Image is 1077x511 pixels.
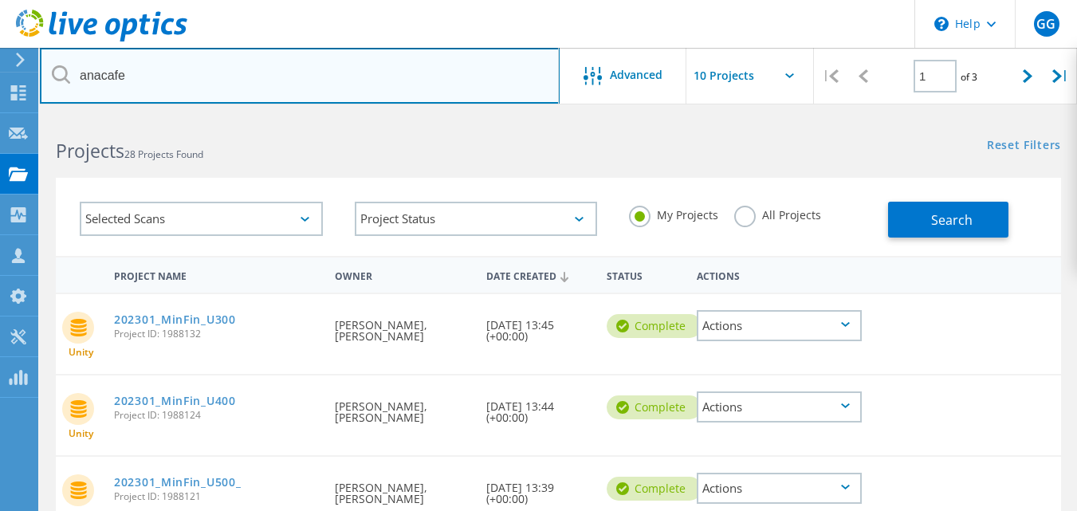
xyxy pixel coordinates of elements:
div: Complete [607,477,702,501]
div: Owner [327,260,478,289]
div: | [1044,48,1077,104]
span: GG [1036,18,1055,30]
b: Projects [56,138,124,163]
a: Reset Filters [987,140,1061,153]
a: 202301_MinFin_U500_ [114,477,241,488]
div: Complete [607,314,702,338]
div: [PERSON_NAME], [PERSON_NAME] [327,375,478,439]
span: Advanced [610,69,662,81]
span: 28 Projects Found [124,147,203,161]
span: Unity [69,429,93,438]
span: of 3 [961,70,977,84]
label: My Projects [629,206,718,221]
span: Project ID: 1988132 [114,329,319,339]
input: Search projects by name, owner, ID, company, etc [40,48,560,104]
a: 202301_MinFin_U400 [114,395,236,407]
label: All Projects [734,206,821,221]
span: Unity [69,348,93,357]
span: Project ID: 1988121 [114,492,319,501]
a: 202301_MinFin_U300 [114,314,236,325]
div: Actions [689,260,870,289]
div: Project Status [355,202,598,236]
a: Live Optics Dashboard [16,33,187,45]
div: Complete [607,395,702,419]
div: Actions [697,310,862,341]
div: Selected Scans [80,202,323,236]
span: Project ID: 1988124 [114,411,319,420]
button: Search [888,202,1008,238]
div: Project Name [106,260,327,289]
div: Actions [697,391,862,423]
div: [DATE] 13:45 (+00:00) [478,294,599,358]
div: Actions [697,473,862,504]
div: Date Created [478,260,599,290]
svg: \n [934,17,949,31]
div: | [814,48,847,104]
div: [DATE] 13:44 (+00:00) [478,375,599,439]
div: Status [599,260,689,289]
div: [PERSON_NAME], [PERSON_NAME] [327,294,478,358]
span: Search [931,211,973,229]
